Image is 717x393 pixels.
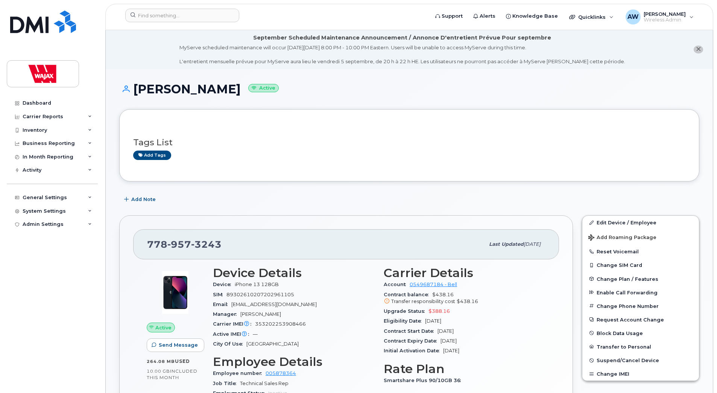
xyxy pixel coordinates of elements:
[131,196,156,203] span: Add Note
[253,34,551,42] div: September Scheduled Maintenance Announcement / Annonce D'entretient Prévue Pour septembre
[213,381,240,386] span: Job Title
[213,331,253,337] span: Active IMEI
[384,338,441,344] span: Contract Expiry Date
[582,353,699,367] button: Suspend/Cancel Device
[159,341,198,349] span: Send Message
[246,341,299,347] span: [GEOGRAPHIC_DATA]
[582,245,699,258] button: Reset Voicemail
[175,358,190,364] span: used
[425,318,441,324] span: [DATE]
[384,308,428,314] span: Upgrade Status
[384,328,437,334] span: Contract Start Date
[147,359,175,364] span: 264.08 MB
[191,239,222,250] span: 3243
[524,241,541,247] span: [DATE]
[582,272,699,286] button: Change Plan / Features
[253,331,258,337] span: —
[428,308,450,314] span: $388.16
[597,289,658,295] span: Enable Call Forwarding
[213,282,235,287] span: Device
[437,328,454,334] span: [DATE]
[213,355,375,369] h3: Employee Details
[384,266,545,280] h3: Carrier Details
[147,369,170,374] span: 10.00 GB
[147,239,222,250] span: 778
[231,302,317,307] span: [EMAIL_ADDRESS][DOMAIN_NAME]
[582,216,699,229] a: Edit Device / Employee
[147,338,204,352] button: Send Message
[119,82,699,96] h1: [PERSON_NAME]
[457,299,478,304] span: $438.16
[153,270,198,315] img: image20231002-3703462-1ig824h.jpeg
[213,266,375,280] h3: Device Details
[167,239,191,250] span: 957
[179,44,625,65] div: MyServe scheduled maintenance will occur [DATE][DATE] 8:00 PM - 10:00 PM Eastern. Users will be u...
[384,318,425,324] span: Eligibility Date
[582,299,699,313] button: Change Phone Number
[255,321,306,327] span: 353202253908466
[213,321,255,327] span: Carrier IMEI
[213,292,226,297] span: SIM
[384,292,545,305] span: $438.16
[226,292,294,297] span: 89302610207202961105
[489,241,524,247] span: Last updated
[213,341,246,347] span: City Of Use
[213,302,231,307] span: Email
[266,370,296,376] a: 005878364
[147,368,197,381] span: included this month
[155,324,172,331] span: Active
[582,313,699,326] button: Request Account Change
[582,367,699,381] button: Change IMEI
[597,358,659,363] span: Suspend/Cancel Device
[384,362,545,376] h3: Rate Plan
[441,338,457,344] span: [DATE]
[582,326,699,340] button: Block Data Usage
[582,229,699,245] button: Add Roaming Package
[384,348,443,353] span: Initial Activation Date
[694,46,703,53] button: close notification
[384,292,432,297] span: Contract balance
[582,340,699,353] button: Transfer to Personal
[213,311,240,317] span: Manager
[582,258,699,272] button: Change SIM Card
[410,282,457,287] a: 0549687184 - Bell
[597,276,658,282] span: Change Plan / Features
[213,370,266,376] span: Employee number
[582,286,699,299] button: Enable Call Forwarding
[384,378,465,383] span: Smartshare Plus 90/10GB 36
[443,348,459,353] span: [DATE]
[384,282,410,287] span: Account
[119,193,162,206] button: Add Note
[235,282,279,287] span: iPhone 13 128GB
[391,299,455,304] span: Transfer responsibility cost
[240,311,281,317] span: [PERSON_NAME]
[133,151,171,160] a: Add tags
[240,381,289,386] span: Technical Sales Rep
[248,84,279,93] small: Active
[588,235,656,242] span: Add Roaming Package
[133,138,685,147] h3: Tags List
